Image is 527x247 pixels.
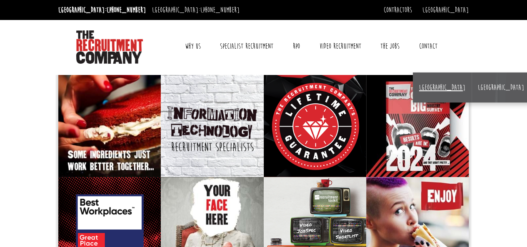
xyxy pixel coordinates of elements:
a: [GEOGRAPHIC_DATA] [478,83,524,92]
a: [GEOGRAPHIC_DATA] [422,5,469,15]
a: Why Us [179,36,207,57]
a: [PHONE_NUMBER] [200,5,240,15]
a: The Jobs [374,36,406,57]
a: [PHONE_NUMBER] [107,5,146,15]
a: Contractors [384,5,412,15]
a: Specialist Recruitment [214,36,280,57]
a: [GEOGRAPHIC_DATA] [419,83,465,92]
li: [GEOGRAPHIC_DATA]: [150,3,242,17]
a: RPO [287,36,306,57]
li: [GEOGRAPHIC_DATA]: [56,3,148,17]
a: Video Recruitment [313,36,367,57]
a: Contact [413,36,444,57]
img: The Recruitment Company [76,30,143,64]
